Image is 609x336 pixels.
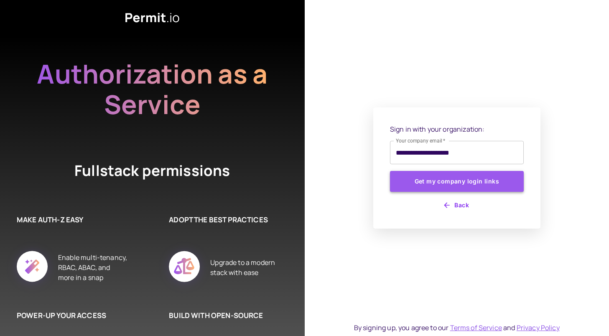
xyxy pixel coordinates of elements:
[517,323,560,332] a: Privacy Policy
[354,323,560,333] div: By signing up, you agree to our and
[10,59,294,120] h2: Authorization as a Service
[390,199,524,212] button: Back
[450,323,502,332] a: Terms of Service
[210,242,279,293] div: Upgrade to a modern stack with ease
[58,242,127,293] div: Enable multi-tenancy, RBAC, ABAC, and more in a snap
[169,214,279,225] h6: ADOPT THE BEST PRACTICES
[43,160,261,181] h4: Fullstack permissions
[390,124,524,134] p: Sign in with your organization:
[17,214,127,225] h6: MAKE AUTH-Z EASY
[17,310,127,321] h6: POWER-UP YOUR ACCESS
[169,310,279,321] h6: BUILD WITH OPEN-SOURCE
[390,171,524,192] button: Get my company login links
[396,137,446,144] label: Your company email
